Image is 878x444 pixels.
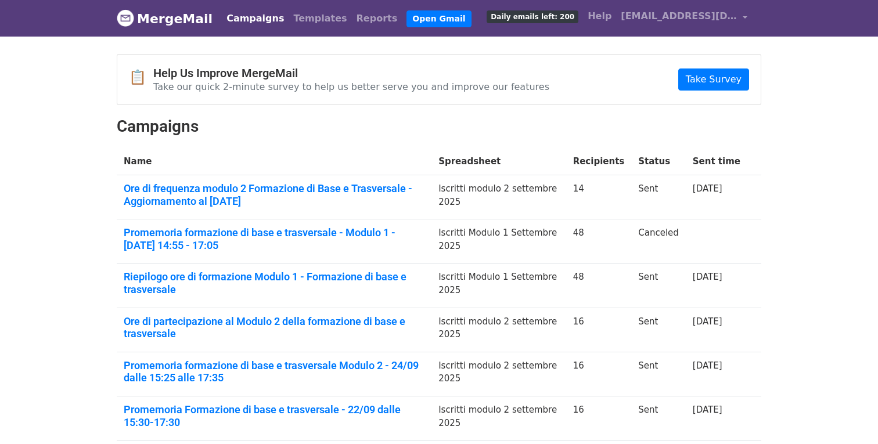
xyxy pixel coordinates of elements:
a: [DATE] [693,272,722,282]
a: Campaigns [222,7,289,30]
p: Take our quick 2-minute survey to help us better serve you and improve our features [153,81,549,93]
th: Recipients [566,148,632,175]
td: 16 [566,396,632,441]
td: 16 [566,352,632,396]
a: [DATE] [693,316,722,327]
td: Iscritti modulo 2 settembre 2025 [431,308,566,352]
td: 14 [566,175,632,219]
img: MergeMail logo [117,9,134,27]
td: Iscritti modulo 2 settembre 2025 [431,396,566,441]
a: Promemoria formazione di base e trasversale - Modulo 1 - [DATE] 14:55 - 17:05 [124,226,424,251]
a: [DATE] [693,183,722,194]
a: Daily emails left: 200 [482,5,583,28]
span: [EMAIL_ADDRESS][DOMAIN_NAME] [621,9,737,23]
a: Templates [289,7,351,30]
td: Canceled [631,219,686,263]
a: Promemoria Formazione di base e trasversale - 22/09 dalle 15:30-17:30 [124,403,424,428]
td: 16 [566,308,632,352]
a: Ore di frequenza modulo 2 Formazione di Base e Trasversale - Aggiornamento al [DATE] [124,182,424,207]
span: 📋 [129,69,153,86]
a: Promemoria formazione di base e trasversale Modulo 2 - 24/09 dalle 15:25 alle 17:35 [124,359,424,384]
td: 48 [566,263,632,308]
td: 48 [566,219,632,263]
td: Sent [631,396,686,441]
a: Reports [352,7,402,30]
a: Open Gmail [406,10,471,27]
a: Ore di partecipazione al Modulo 2 della formazione di base e trasversale [124,315,424,340]
th: Name [117,148,431,175]
h4: Help Us Improve MergeMail [153,66,549,80]
th: Sent time [686,148,747,175]
td: Iscritti modulo 2 settembre 2025 [431,352,566,396]
td: Sent [631,352,686,396]
a: Help [583,5,616,28]
th: Spreadsheet [431,148,566,175]
span: Daily emails left: 200 [487,10,578,23]
td: Iscritti Modulo 1 Settembre 2025 [431,263,566,308]
th: Status [631,148,686,175]
td: Sent [631,263,686,308]
a: [EMAIL_ADDRESS][DOMAIN_NAME] [616,5,752,32]
a: [DATE] [693,405,722,415]
a: MergeMail [117,6,213,31]
td: Sent [631,175,686,219]
td: Iscritti Modulo 1 Settembre 2025 [431,219,566,263]
a: Riepilogo ore di formazione Modulo 1 - Formazione di base e trasversale [124,270,424,295]
td: Sent [631,308,686,352]
td: Iscritti modulo 2 settembre 2025 [431,175,566,219]
h2: Campaigns [117,117,761,136]
a: [DATE] [693,360,722,371]
a: Take Survey [678,68,749,91]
